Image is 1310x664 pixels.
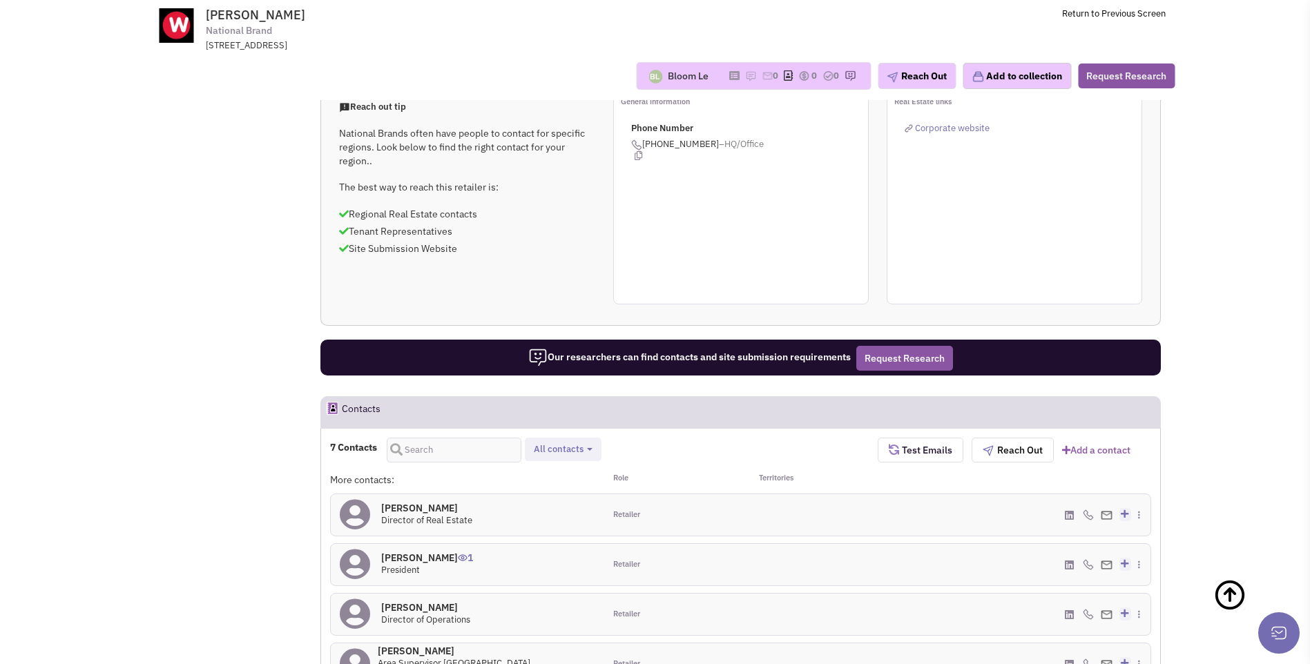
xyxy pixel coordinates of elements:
a: Return to Previous Screen [1062,8,1166,19]
h4: [PERSON_NAME] [378,645,595,657]
p: General information [621,95,868,108]
div: [STREET_ADDRESS] [206,39,566,52]
img: icon-phone.png [1083,609,1094,620]
button: Request Research [856,346,953,371]
p: Regional Real Estate contacts [339,207,595,221]
img: icon-dealamount.png [798,70,809,81]
img: Email%20Icon.png [1101,560,1112,569]
span: All contacts [534,443,584,455]
span: National Brand [206,23,272,38]
h4: [PERSON_NAME] [381,551,473,564]
img: icon-email-active-16.png [762,70,773,81]
img: reachlinkicon.png [905,124,913,133]
span: [PERSON_NAME] [206,7,305,23]
img: icon-collection-lavender.png [972,70,984,83]
span: 0 [811,70,817,81]
span: Corporate website [915,122,990,134]
span: 1 [458,541,473,564]
p: National Brands often have people to contact for specific regions. Look below to find the right c... [339,126,595,168]
button: Test Emails [878,438,963,462]
img: icon-phone.png [1083,509,1094,520]
img: icon-researcher-20.png [528,348,548,367]
span: 0 [773,70,778,81]
img: plane.png [983,445,994,456]
span: Director of Real Estate [381,514,472,526]
button: Add to collection [963,63,1071,89]
img: research-icon.png [845,70,856,81]
h4: [PERSON_NAME] [381,502,472,514]
img: TaskCount.png [822,70,834,81]
span: [PHONE_NUMBER] [631,138,868,160]
span: –HQ/Office [719,138,764,150]
p: Tenant Representatives [339,224,595,238]
a: Add a contact [1062,443,1130,457]
span: Director of Operations [381,614,470,625]
div: Role [604,473,741,487]
span: Reach out tip [339,101,406,113]
span: Retailer [613,609,640,620]
input: Search [387,438,521,462]
p: Phone Number [631,122,868,135]
span: 0 [834,70,839,81]
span: Our researchers can find contacts and site submission requirements [528,351,851,363]
span: Test Emails [899,444,952,456]
span: Retailer [613,509,640,520]
a: Corporate website [905,122,990,134]
h4: [PERSON_NAME] [381,601,470,614]
button: All contacts [530,442,597,457]
p: The best way to reach this retailer is: [339,180,595,194]
img: icon-note.png [745,70,756,81]
h2: Contacts [342,397,381,427]
button: Request Research [1078,64,1175,88]
div: Bloom Le [668,69,709,83]
img: Email%20Icon.png [1101,610,1112,619]
img: Email%20Icon.png [1101,511,1112,520]
p: Site Submission Website [339,242,595,255]
p: Real Estate links [894,95,1142,108]
div: Territories [741,473,878,487]
img: icon-phone.png [631,139,642,150]
img: plane.png [887,72,898,83]
span: Retailer [613,559,640,570]
button: Reach Out [878,63,956,89]
h4: 7 Contacts [330,441,377,453]
img: icon-phone.png [1083,559,1094,570]
span: President [381,564,420,576]
img: icon-UserInteraction.png [458,554,468,561]
button: Reach Out [972,438,1054,462]
a: Back To Top [1213,565,1282,654]
div: More contacts: [330,473,604,487]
